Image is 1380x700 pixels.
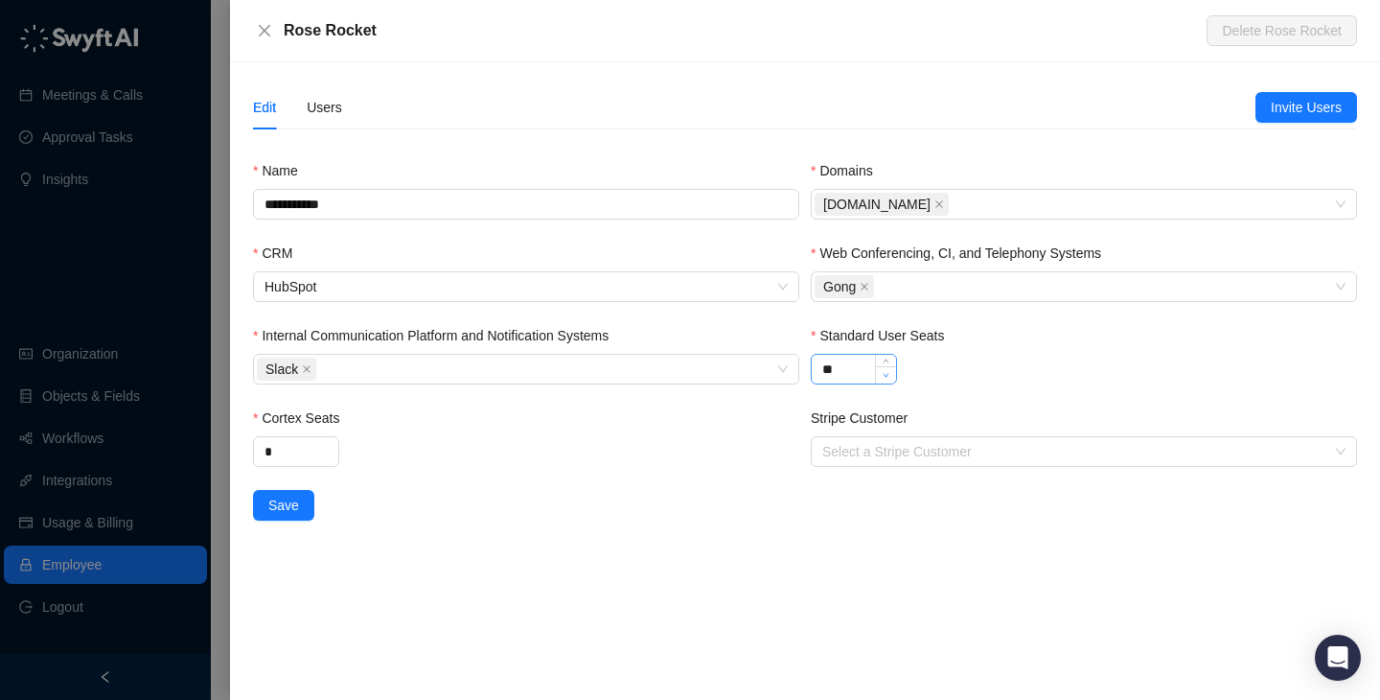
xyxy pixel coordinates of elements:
[253,19,276,42] button: Close
[811,160,886,181] label: Domains
[934,199,944,209] span: close
[253,408,353,429] label: Cortex Seats
[307,97,342,118] div: Users
[1315,635,1361,681] div: Open Intercom Messenger
[823,194,931,215] span: [DOMAIN_NAME]
[883,358,889,364] span: up
[253,160,311,181] label: Name
[284,19,1207,42] div: Rose Rocket
[253,189,799,220] input: Name
[264,272,788,301] span: HubSpot
[822,437,1334,466] input: Stripe Customer
[253,490,314,521] button: Save
[815,275,874,298] span: Gong
[878,280,882,294] input: Web Conferencing, CI, and Telephony Systems
[302,364,311,374] span: close
[1271,97,1342,118] span: Invite Users
[257,23,272,38] span: close
[253,97,276,118] div: Edit
[883,372,889,379] span: down
[254,437,338,466] input: Cortex Seats
[860,282,869,292] span: close
[815,193,949,216] span: roserocket.com
[253,243,306,264] label: CRM
[812,355,896,384] input: Standard User Seats
[265,359,298,380] span: Slack
[811,243,1115,264] label: Web Conferencing, CI, and Telephony Systems
[268,495,299,516] span: Save
[811,408,921,429] label: Stripe Customer
[875,366,896,384] span: Decrease Value
[1207,15,1357,46] button: Delete Rose Rocket
[320,362,324,377] input: Internal Communication Platform and Notification Systems
[875,355,896,366] span: Increase Value
[253,325,622,346] label: Internal Communication Platform and Notification Systems
[811,325,957,346] label: Standard User Seats
[823,276,856,297] span: Gong
[257,358,316,381] span: Slack
[953,198,956,212] input: Domains
[1255,92,1357,123] button: Invite Users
